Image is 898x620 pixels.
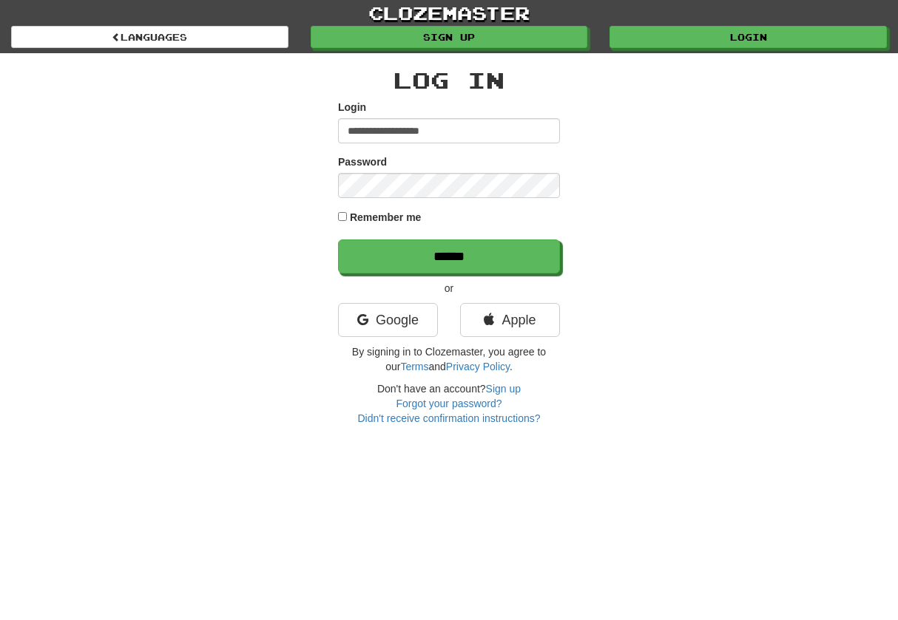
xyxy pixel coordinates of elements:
[338,68,560,92] h2: Log In
[338,344,560,374] p: By signing in to Clozemaster, you agree to our and .
[338,100,366,115] label: Login
[486,383,521,395] a: Sign up
[400,361,428,372] a: Terms
[357,412,540,424] a: Didn't receive confirmation instructions?
[338,154,387,169] label: Password
[446,361,510,372] a: Privacy Policy
[311,26,588,48] a: Sign up
[338,303,438,337] a: Google
[338,381,560,426] div: Don't have an account?
[338,281,560,296] p: or
[610,26,887,48] a: Login
[396,398,502,409] a: Forgot your password?
[460,303,560,337] a: Apple
[11,26,288,48] a: Languages
[350,210,422,225] label: Remember me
